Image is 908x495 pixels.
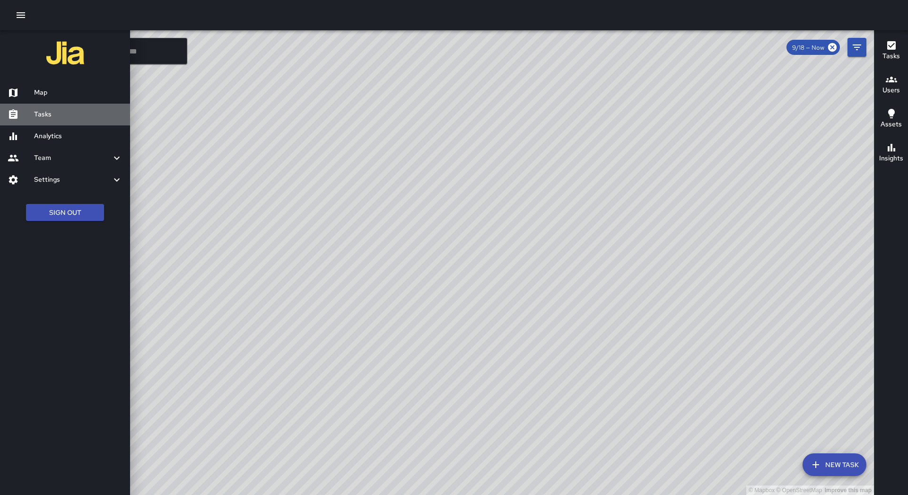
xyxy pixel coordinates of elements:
[879,153,903,164] h6: Insights
[46,34,84,72] img: jia-logo
[882,85,900,96] h6: Users
[26,204,104,221] button: Sign Out
[803,453,866,476] button: New Task
[882,51,900,62] h6: Tasks
[34,175,111,185] h6: Settings
[881,119,902,130] h6: Assets
[34,109,122,120] h6: Tasks
[34,88,122,98] h6: Map
[34,131,122,141] h6: Analytics
[34,153,111,163] h6: Team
